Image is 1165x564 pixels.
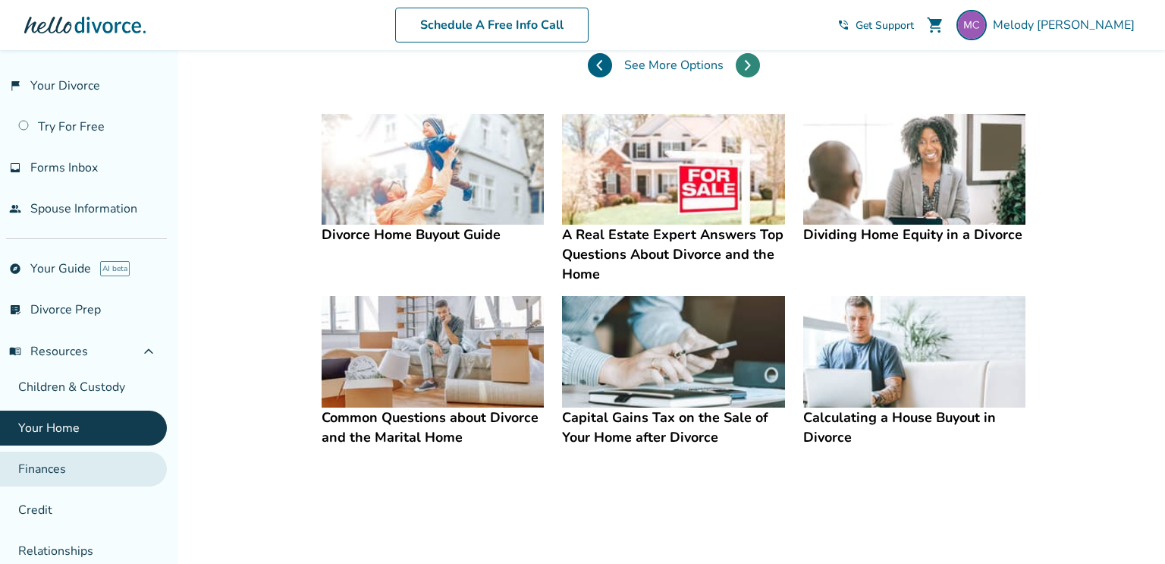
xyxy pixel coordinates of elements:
[9,203,21,215] span: people
[9,304,21,316] span: list_alt_check
[562,114,784,285] a: A Real Estate Expert Answers Top Questions About Divorce and the HomeA Real Estate Expert Answers...
[926,16,944,34] span: shopping_cart
[395,8,589,43] a: Schedule A Free Info Call
[30,159,98,176] span: Forms Inbox
[100,261,130,276] span: AI beta
[9,263,21,275] span: explore
[562,296,784,408] img: Capital Gains Tax on the Sale of Your Home after Divorce
[9,162,21,174] span: inbox
[803,225,1025,244] h4: Dividing Home Equity in a Divorce
[9,345,21,358] span: menu_book
[562,225,784,284] h4: A Real Estate Expert Answers Top Questions About Divorce and the Home
[803,296,1025,447] a: Calculating a House Buyout in DivorceCalculating a House Buyout in Divorce
[956,10,987,40] img: melodyjh@gmail.com
[562,114,784,225] img: A Real Estate Expert Answers Top Questions About Divorce and the Home
[624,57,724,74] span: See More Options
[9,343,88,360] span: Resources
[322,408,544,447] h4: Common Questions about Divorce and the Marital Home
[803,114,1025,245] a: Dividing Home Equity in a DivorceDividing Home Equity in a Divorce
[9,80,21,92] span: flag_2
[322,296,544,408] img: Common Questions about Divorce and the Marital Home
[322,114,544,225] img: Divorce Home Buyout Guide
[562,408,784,447] h4: Capital Gains Tax on the Sale of Your Home after Divorce
[803,408,1025,447] h4: Calculating a House Buyout in Divorce
[562,296,784,447] a: Capital Gains Tax on the Sale of Your Home after DivorceCapital Gains Tax on the Sale of Your Hom...
[322,296,544,447] a: Common Questions about Divorce and the Marital HomeCommon Questions about Divorce and the Marital...
[322,225,544,244] h4: Divorce Home Buyout Guide
[803,296,1025,408] img: Calculating a House Buyout in Divorce
[322,114,544,245] a: Divorce Home Buyout GuideDivorce Home Buyout Guide
[837,19,849,31] span: phone_in_talk
[803,114,1025,225] img: Dividing Home Equity in a Divorce
[856,18,914,33] span: Get Support
[993,17,1141,33] span: Melody [PERSON_NAME]
[837,18,914,33] a: phone_in_talkGet Support
[140,342,158,361] span: expand_less
[1089,491,1165,564] iframe: Chat Widget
